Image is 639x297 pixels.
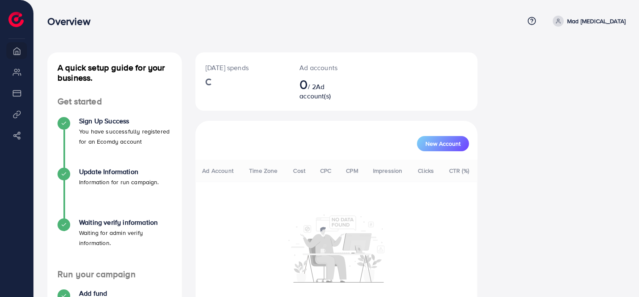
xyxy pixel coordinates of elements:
[47,269,182,280] h4: Run your campaign
[47,63,182,83] h4: A quick setup guide for your business.
[299,76,350,101] h2: / 2
[417,136,469,151] button: New Account
[47,15,97,27] h3: Overview
[299,82,331,101] span: Ad account(s)
[79,117,172,125] h4: Sign Up Success
[79,168,159,176] h4: Update Information
[299,63,350,73] p: Ad accounts
[549,16,625,27] a: Mad [MEDICAL_DATA]
[79,126,172,147] p: You have successfully registered for an Ecomdy account
[425,141,461,147] span: New Account
[47,168,182,218] li: Update Information
[79,228,172,248] p: Waiting for admin verify information.
[47,96,182,107] h4: Get started
[8,12,24,27] img: logo
[567,16,625,26] p: Mad [MEDICAL_DATA]
[47,218,182,269] li: Waiting verify information
[206,63,280,73] p: [DATE] spends
[79,177,159,187] p: Information for run campaign.
[47,117,182,168] li: Sign Up Success
[79,218,172,226] h4: Waiting verify information
[299,74,308,94] span: 0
